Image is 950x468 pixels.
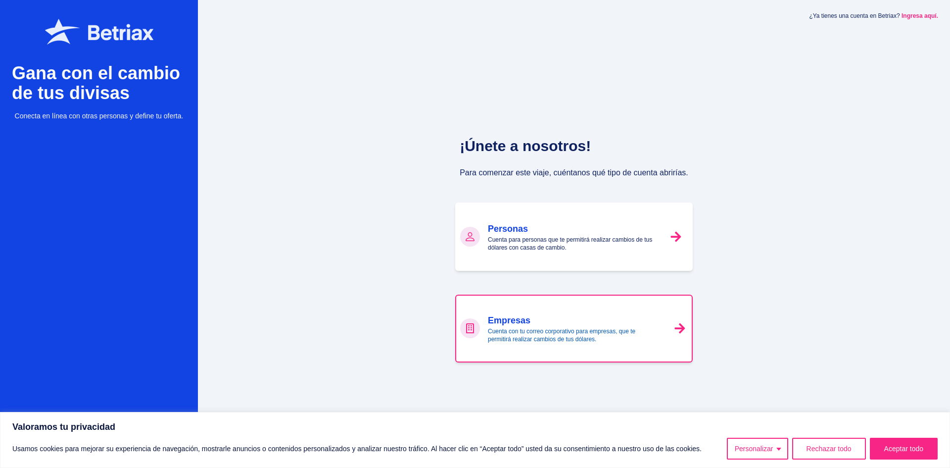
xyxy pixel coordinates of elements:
button: Personalizar [727,438,788,460]
a: Ingresa aquí. [902,12,938,19]
h3: Personas [488,222,660,236]
img: Betriax logo [45,19,153,45]
span: Conecta en línea con otras personas y define tu oferta. [15,111,184,121]
h3: Empresas [488,313,660,327]
div: Cuenta con tu correo corporativo para empresas, que te permitirá realizar cambios de tus dólares. [488,313,660,343]
p: Valoramos tu privacidad [12,421,938,433]
a: PersonasCuenta para personas que te permitirá realizar cambios de tus dólares con casas de cambio. [455,203,693,270]
a: EmpresasCuenta con tu correo corporativo para empresas, que te permitirá realizar cambios de tus ... [455,295,693,363]
div: Cuenta para personas que te permitirá realizar cambios de tus dólares con casas de cambio. [488,222,660,252]
button: Rechazar todo [792,438,866,460]
h3: Gana con el cambio de tus divisas [12,63,186,103]
p: Usamos cookies para mejorar su experiencia de navegación, mostrarle anuncios o contenidos persona... [12,443,702,455]
h1: ¡Únete a nosotros! [460,137,591,155]
p: Para comenzar este viaje, cuéntanos qué tipo de cuenta abrirías. [460,155,688,179]
button: Aceptar todo [870,438,938,460]
span: ¿Ya tienes una cuenta en Betriax? [809,12,938,20]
